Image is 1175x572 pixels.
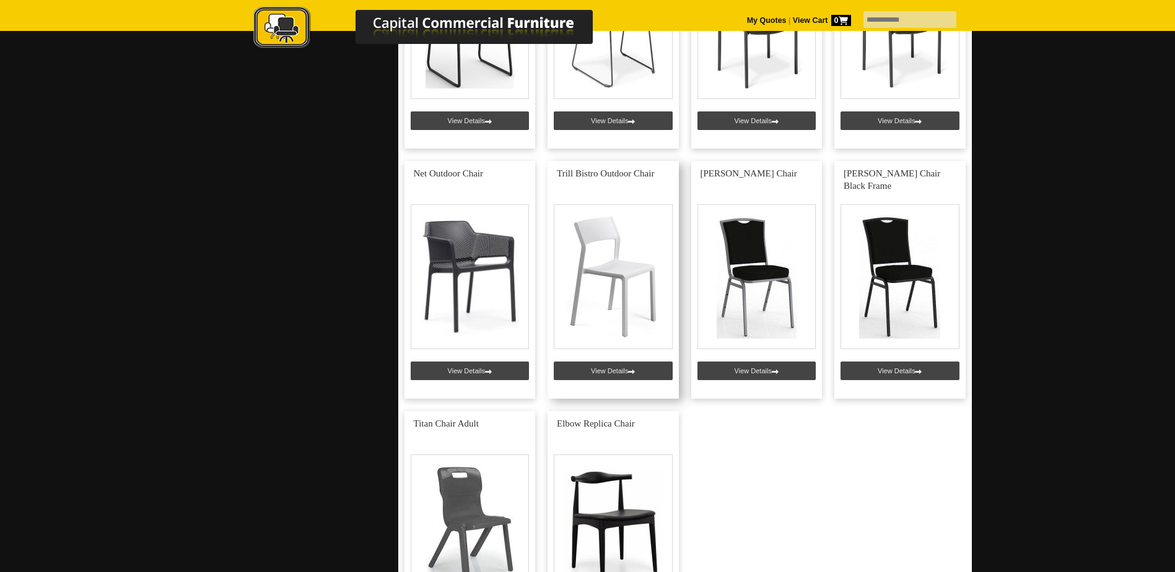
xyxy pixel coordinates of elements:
[790,16,850,25] a: View Cart0
[747,16,787,25] a: My Quotes
[219,6,653,51] img: Capital Commercial Furniture Logo
[793,16,851,25] strong: View Cart
[219,6,653,55] a: Capital Commercial Furniture Logo
[831,15,851,26] span: 0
